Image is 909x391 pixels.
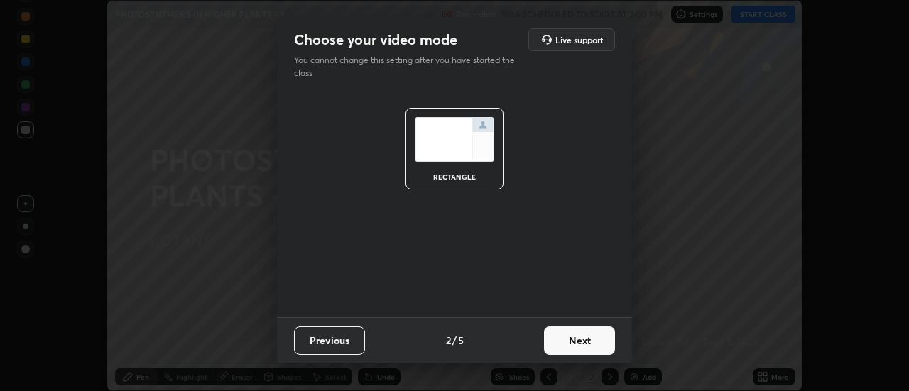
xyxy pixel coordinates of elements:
h5: Live support [555,35,603,44]
button: Previous [294,326,365,355]
h4: 5 [458,333,464,348]
div: rectangle [426,173,483,180]
button: Next [544,326,615,355]
img: normalScreenIcon.ae25ed63.svg [415,117,494,162]
p: You cannot change this setting after you have started the class [294,54,524,79]
h4: / [452,333,457,348]
h2: Choose your video mode [294,31,457,49]
h4: 2 [446,333,451,348]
